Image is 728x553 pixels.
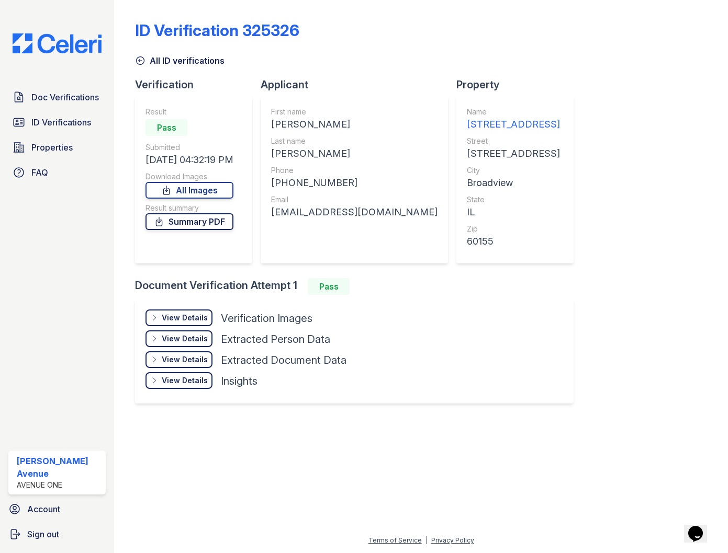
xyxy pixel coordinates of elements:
div: Extracted Person Data [221,332,330,347]
a: ID Verifications [8,112,106,133]
div: ID Verification 325326 [135,21,299,40]
div: Zip [467,224,560,234]
a: Account [4,499,110,520]
div: 60155 [467,234,560,249]
div: [STREET_ADDRESS] [467,117,560,132]
div: Name [467,107,560,117]
a: Name [STREET_ADDRESS] [467,107,560,132]
div: [PHONE_NUMBER] [271,176,438,190]
span: Doc Verifications [31,91,99,103]
div: Document Verification Attempt 1 [135,278,582,295]
div: View Details [162,375,208,386]
div: Broadview [467,176,560,190]
div: Avenue One [17,480,102,490]
div: First name [271,107,438,117]
div: [PERSON_NAME] [271,117,438,132]
div: City [467,165,560,176]
div: [EMAIL_ADDRESS][DOMAIN_NAME] [271,205,438,220]
a: All ID verifications [135,54,225,67]
div: View Details [162,313,208,323]
a: All Images [145,182,233,199]
div: Verification Images [221,311,312,326]
span: Account [27,503,60,515]
a: FAQ [8,162,106,183]
span: ID Verifications [31,116,91,129]
iframe: chat widget [684,511,718,543]
div: Insights [221,374,257,388]
a: Properties [8,137,106,158]
span: Sign out [27,528,59,540]
div: [STREET_ADDRESS] [467,146,560,161]
div: State [467,194,560,205]
div: Street [467,136,560,146]
div: Applicant [261,77,456,92]
div: [PERSON_NAME] [271,146,438,161]
div: Property [456,77,582,92]
div: Extracted Document Data [221,353,346,367]
a: Terms of Service [368,536,422,544]
div: Result [145,107,233,117]
div: Verification [135,77,261,92]
div: [PERSON_NAME] Avenue [17,455,102,480]
div: Email [271,194,438,205]
a: Doc Verifications [8,87,106,108]
img: CE_Logo_Blue-a8612792a0a2168367f1c8372b55b34899dd931a85d93a1a3d3e32e68fde9ad4.png [4,33,110,53]
div: Download Images [145,171,233,182]
div: Submitted [145,142,233,153]
div: View Details [162,354,208,365]
span: Properties [31,141,73,154]
a: Sign out [4,524,110,545]
div: Last name [271,136,438,146]
div: Pass [308,278,350,295]
div: | [425,536,428,544]
div: Result summary [145,203,233,213]
div: [DATE] 04:32:19 PM [145,153,233,167]
span: FAQ [31,166,48,179]
div: Pass [145,119,187,136]
div: IL [467,205,560,220]
div: Phone [271,165,438,176]
a: Privacy Policy [431,536,474,544]
div: View Details [162,333,208,344]
a: Summary PDF [145,213,233,230]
